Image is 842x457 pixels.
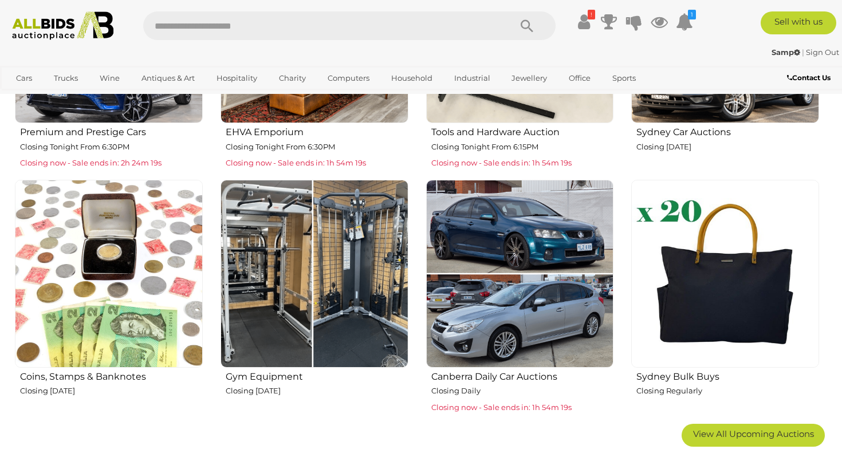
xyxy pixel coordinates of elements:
[605,69,643,88] a: Sports
[20,369,203,382] h2: Coins, Stamps & Banknotes
[431,403,572,412] span: Closing now - Sale ends in: 1h 54m 19s
[15,180,203,368] img: Coins, Stamps & Banknotes
[802,48,804,57] span: |
[693,428,814,439] span: View All Upcoming Auctions
[221,180,408,368] img: Gym Equipment
[636,140,819,153] p: Closing [DATE]
[426,180,614,368] img: Canberra Daily Car Auctions
[431,384,614,397] p: Closing Daily
[631,180,819,368] img: Sydney Bulk Buys
[226,158,366,167] span: Closing now - Sale ends in: 1h 54m 19s
[636,384,819,397] p: Closing Regularly
[226,140,408,153] p: Closing Tonight From 6:30PM
[575,11,592,32] a: !
[588,10,595,19] i: !
[14,179,203,415] a: Coins, Stamps & Banknotes Closing [DATE]
[688,10,696,19] i: 1
[498,11,556,40] button: Search
[561,69,598,88] a: Office
[426,179,614,415] a: Canberra Daily Car Auctions Closing Daily Closing now - Sale ends in: 1h 54m 19s
[447,69,498,88] a: Industrial
[504,69,554,88] a: Jewellery
[431,124,614,137] h2: Tools and Hardware Auction
[20,124,203,137] h2: Premium and Prestige Cars
[806,48,839,57] a: Sign Out
[431,369,614,382] h2: Canberra Daily Car Auctions
[384,69,440,88] a: Household
[787,73,831,82] b: Contact Us
[220,179,408,415] a: Gym Equipment Closing [DATE]
[636,369,819,382] h2: Sydney Bulk Buys
[787,72,833,84] a: Contact Us
[772,48,802,57] a: Samp
[209,69,265,88] a: Hospitality
[636,124,819,137] h2: Sydney Car Auctions
[682,424,825,447] a: View All Upcoming Auctions
[320,69,377,88] a: Computers
[772,48,800,57] strong: Samp
[631,179,819,415] a: Sydney Bulk Buys Closing Regularly
[431,140,614,153] p: Closing Tonight From 6:15PM
[226,384,408,397] p: Closing [DATE]
[20,158,162,167] span: Closing now - Sale ends in: 2h 24m 19s
[9,88,105,107] a: [GEOGRAPHIC_DATA]
[20,140,203,153] p: Closing Tonight From 6:30PM
[20,384,203,397] p: Closing [DATE]
[46,69,85,88] a: Trucks
[9,69,40,88] a: Cars
[134,69,202,88] a: Antiques & Art
[226,369,408,382] h2: Gym Equipment
[92,69,127,88] a: Wine
[431,158,572,167] span: Closing now - Sale ends in: 1h 54m 19s
[226,124,408,137] h2: EHVA Emporium
[761,11,836,34] a: Sell with us
[272,69,313,88] a: Charity
[6,11,120,40] img: Allbids.com.au
[676,11,693,32] a: 1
